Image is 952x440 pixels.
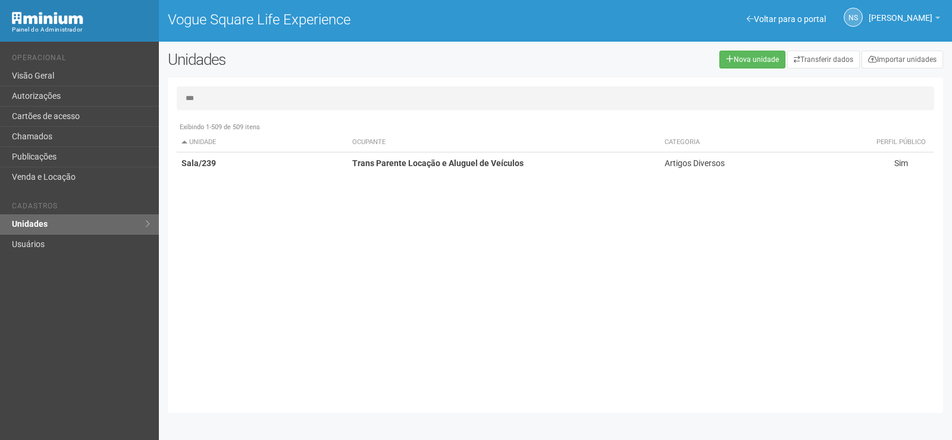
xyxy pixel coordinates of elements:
[12,202,150,214] li: Cadastros
[12,54,150,66] li: Operacional
[747,14,826,24] a: Voltar para o portal
[168,12,547,27] h1: Vogue Square Life Experience
[869,2,932,23] span: Nicolle Silva
[177,122,934,133] div: Exibindo 1-509 de 509 itens
[12,24,150,35] div: Painel do Administrador
[660,133,868,152] th: Categoria: activate to sort column ascending
[862,51,943,68] a: Importar unidades
[869,15,940,24] a: [PERSON_NAME]
[347,133,659,152] th: Ocupante: activate to sort column ascending
[168,51,481,68] h2: Unidades
[719,51,785,68] a: Nova unidade
[181,158,216,168] strong: Sala/239
[352,158,524,168] strong: Trans Parente Locação e Aluguel de Veículos
[660,152,868,174] td: Artigos Diversos
[844,8,863,27] a: NS
[12,12,83,24] img: Minium
[868,133,934,152] th: Perfil público: activate to sort column ascending
[787,51,860,68] a: Transferir dados
[177,133,348,152] th: Unidade: activate to sort column descending
[894,158,908,168] span: Sim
